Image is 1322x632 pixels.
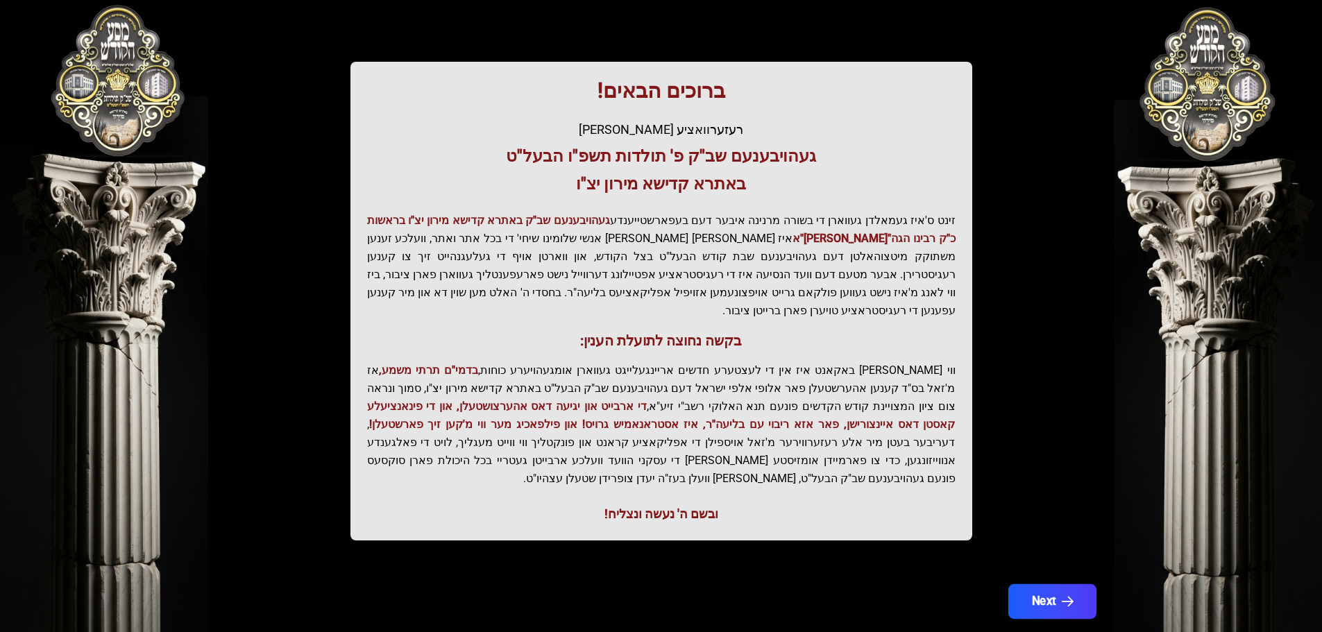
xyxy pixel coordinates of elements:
[367,361,956,488] p: ווי [PERSON_NAME] באקאנט איז אין די לעצטערע חדשים אריינגעלייגט געווארן אומגעהויערע כוחות, אז מ'זא...
[379,364,478,377] span: בדמי"ם תרתי משמע,
[367,214,956,245] span: געהויבענעם שב"ק באתרא קדישא מירון יצ"ו בראשות כ"ק רבינו הגה"[PERSON_NAME]"א
[367,212,956,320] p: זינט ס'איז געמאלדן געווארן די בשורה מרנינה איבער דעם בעפארשטייענדע איז [PERSON_NAME] [PERSON_NAME...
[367,78,956,103] h1: ברוכים הבאים!
[367,400,956,431] span: די ארבייט און יגיעה דאס אהערצושטעלן, און די פינאנציעלע קאסטן דאס איינצורישן, פאר אזא ריבוי עם בלי...
[367,120,956,139] div: רעזערוואציע [PERSON_NAME]
[367,145,956,167] h3: געהויבענעם שב"ק פ' תולדות תשפ"ו הבעל"ט
[1008,584,1096,619] button: Next
[367,173,956,195] h3: באתרא קדישא מירון יצ"ו
[367,504,956,524] div: ובשם ה' נעשה ונצליח!
[367,331,956,350] h3: בקשה נחוצה לתועלת הענין:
